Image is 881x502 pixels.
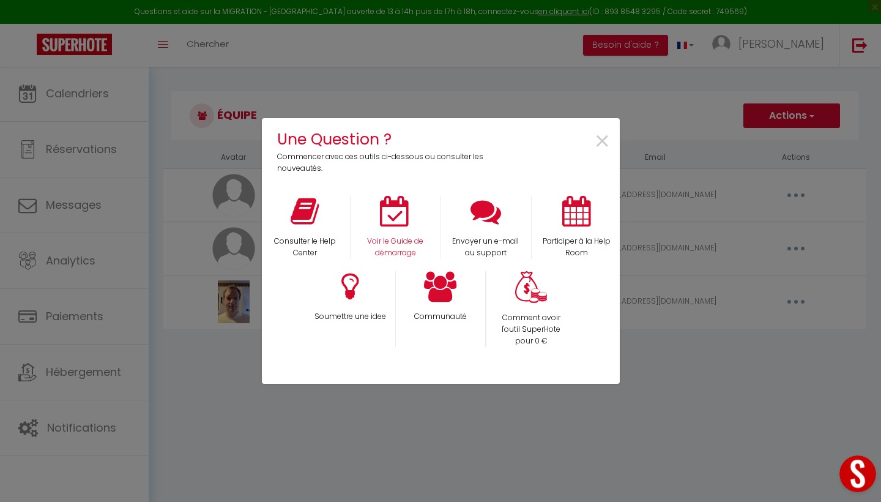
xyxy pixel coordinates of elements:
p: Envoyer un e-mail au support [448,236,523,259]
p: Participer à la Help Room [540,236,614,259]
p: Commencer avec ces outils ci-dessous ou consulter les nouveautés. [277,151,492,174]
p: Comment avoir l'outil SuperHote pour 0 € [494,312,568,347]
p: Communauté [404,311,477,323]
p: Soumettre une idee [313,311,387,323]
img: Money bag [515,271,547,304]
button: Close [594,128,611,155]
p: Voir le Guide de démarrage [359,236,432,259]
span: × [594,122,611,161]
h4: Une Question ? [277,127,492,151]
iframe: LiveChat chat widget [830,451,881,502]
p: Consulter le Help Center [268,236,343,259]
